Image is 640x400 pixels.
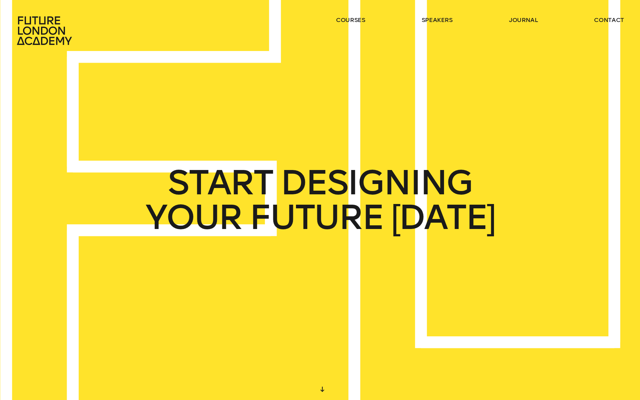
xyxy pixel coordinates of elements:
[391,200,495,235] span: [DATE]
[594,16,624,24] a: contact
[336,16,365,24] a: courses
[168,165,273,200] span: START
[422,16,453,24] a: speakers
[145,200,242,235] span: YOUR
[509,16,538,24] a: journal
[280,165,472,200] span: DESIGNING
[249,200,383,235] span: FUTURE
